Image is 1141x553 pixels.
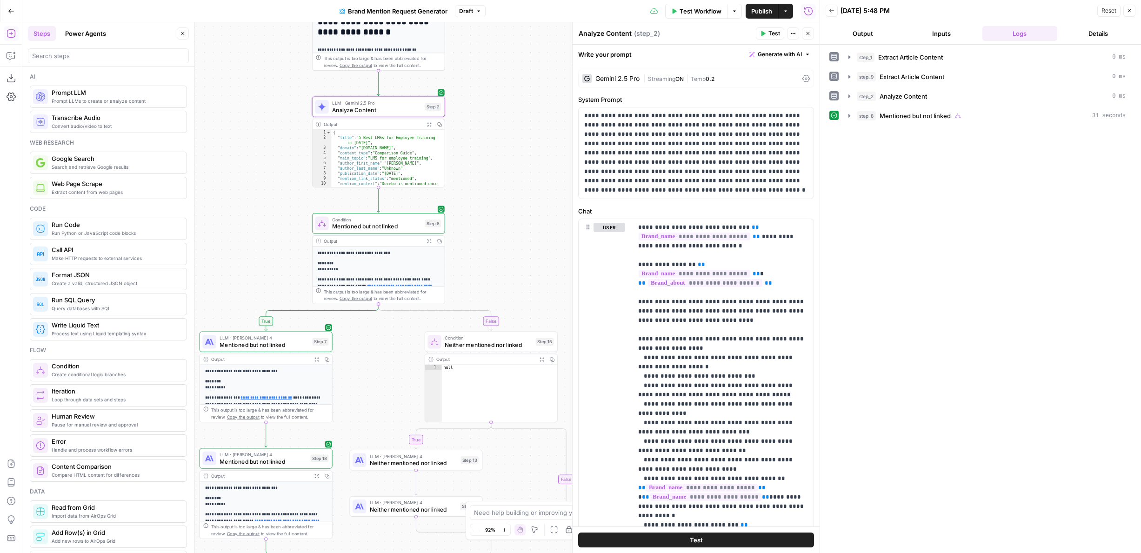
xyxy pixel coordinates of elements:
span: Pause for manual review and approval [52,421,179,428]
span: Extract Article Content [880,72,944,81]
span: Create conditional logic branches [52,371,179,378]
span: Copy the output [227,531,260,536]
span: Test [690,535,703,545]
div: Data [30,487,187,496]
div: LLM · [PERSON_NAME] 4Neither mentioned nor linkedStep 14 [349,496,482,517]
button: Generate with AI [746,48,814,60]
span: Write Liquid Text [52,320,179,330]
div: Step 18 [311,454,329,462]
span: 0 ms [1112,92,1126,100]
span: LLM · [PERSON_NAME] 4 [370,499,457,506]
span: Web Page Scrape [52,179,179,188]
div: 1 [313,130,332,135]
g: Edge from step_15 to step_13 [415,422,491,449]
span: Condition [445,334,532,341]
div: 2 [313,135,332,145]
div: Step 8 [425,220,441,227]
span: Brand Mention Request Generator [348,7,447,16]
div: ConditionNeither mentioned nor linkedStep 15Outputnull [425,332,558,422]
span: Copy the output [227,414,260,420]
div: Output [436,356,534,363]
span: Make HTTP requests to external services [52,254,179,262]
span: Mentioned but not linked [332,222,421,231]
span: Format JSON [52,270,179,280]
button: 0 ms [843,89,1131,104]
img: vrinnnclop0vshvmafd7ip1g7ohf [36,466,45,475]
button: Draft [455,5,486,17]
span: Convert audio/video to text [52,122,179,130]
span: Run SQL Query [52,295,179,305]
div: Step 7 [312,338,328,346]
button: 0 ms [843,69,1131,84]
input: Search steps [32,51,185,60]
span: LLM · [PERSON_NAME] 4 [220,334,309,341]
span: Test Workflow [680,7,721,16]
span: Publish [751,7,772,16]
span: Draft [459,7,473,15]
button: Details [1061,26,1136,41]
span: Error [52,437,179,446]
span: step_8 [857,111,876,120]
g: Edge from step_8 to step_7 [265,304,379,331]
textarea: Analyze Content [579,29,632,38]
div: 5 [313,156,332,161]
div: 9 [313,176,332,181]
span: Human Review [52,412,179,421]
span: Extract Article Content [878,53,943,62]
span: Add Row(s) in Grid [52,528,179,537]
div: Step 15 [536,338,554,346]
div: This output is too large & has been abbreviated for review. to view the full content. [324,55,441,69]
span: Toggle code folding, rows 1 through 38 [326,130,331,135]
div: 4 [313,151,332,156]
span: Search and retrieve Google results [52,163,179,171]
g: Edge from step_8 to step_15 [379,304,493,331]
span: Mentioned but not linked [220,457,307,466]
div: 7 [313,166,332,171]
label: System Prompt [578,95,814,104]
span: ON [675,75,684,82]
div: 6 [313,161,332,166]
button: user [594,223,625,232]
span: Copy the output [340,63,372,68]
span: Reset [1101,7,1116,15]
div: Output [324,121,421,128]
span: 0 ms [1112,73,1126,81]
span: 0.2 [706,75,714,82]
span: Temp [691,75,706,82]
span: Add new rows to AirOps Grid [52,537,179,545]
g: Edge from step_2 to step_8 [377,187,380,212]
span: Streaming [648,75,675,82]
g: Edge from step_9 to step_2 [377,71,380,95]
span: Google Search [52,154,179,163]
span: Generate with AI [758,50,802,59]
button: 31 seconds [843,108,1131,123]
div: This output is too large & has been abbreviated for review. to view the full content. [324,288,441,302]
button: Output [826,26,901,41]
span: | [684,73,691,83]
span: Analyze Content [880,92,927,101]
div: LLM · Gemini 2.5 ProAnalyze ContentStep 2Output{ "title":"5 Best LMSs for Employee Training in [D... [312,96,445,187]
div: 8 [313,171,332,176]
span: Copy the output [340,296,372,301]
button: Publish [746,4,778,19]
div: Flow [30,346,187,354]
span: Loop through data sets and steps [52,396,179,403]
span: step_1 [857,53,874,62]
div: This output is too large & has been abbreviated for review. to view the full content. [211,406,329,420]
span: Mentioned but not linked [880,111,951,120]
span: Read from Grid [52,503,179,512]
span: LLM · [PERSON_NAME] 4 [370,453,457,460]
span: step_9 [857,72,876,81]
span: Prompt LLMs to create or analyze content [52,97,179,105]
div: Web research [30,139,187,147]
span: ( step_2 ) [634,29,660,38]
span: Extract content from web pages [52,188,179,196]
div: LLM · [PERSON_NAME] 4Neither mentioned nor linkedStep 13 [349,450,482,470]
span: Neither mentioned nor linked [370,505,457,513]
span: Neither mentioned nor linked [370,459,457,467]
span: Iteration [52,386,179,396]
g: Edge from step_7 to step_18 [265,422,267,447]
span: Query databases with SQL [52,305,179,312]
button: Test [756,27,784,40]
div: Ai [30,73,187,81]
